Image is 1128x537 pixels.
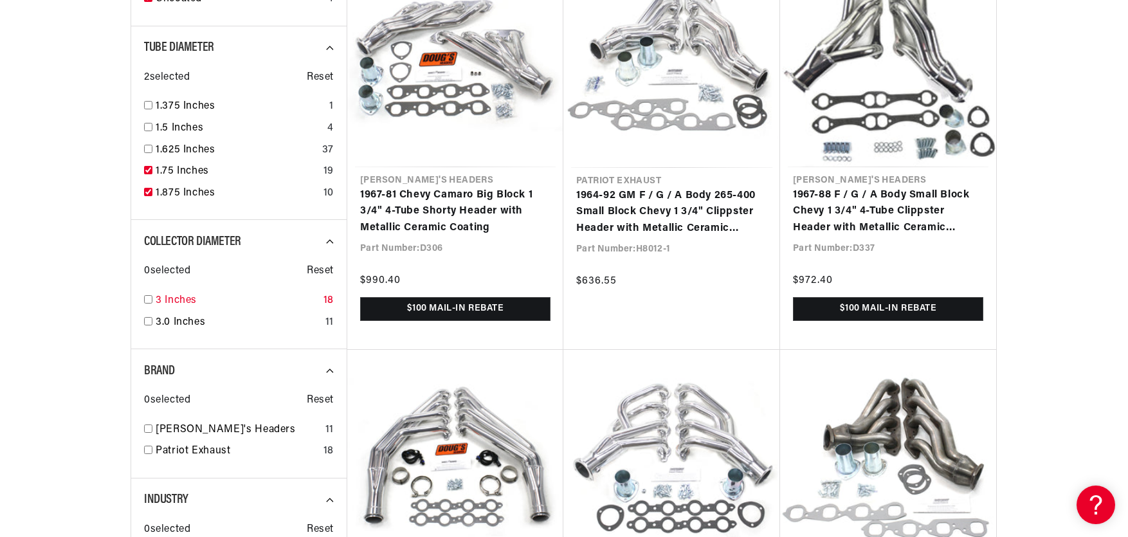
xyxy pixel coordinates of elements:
[156,185,318,202] a: 1.875 Inches
[144,263,190,280] span: 0 selected
[156,293,318,309] a: 3 Inches
[156,163,318,180] a: 1.75 Inches
[576,188,767,237] a: 1964-92 GM F / G / A Body 265-400 Small Block Chevy 1 3/4" Clippster Header with Metallic Ceramic...
[327,120,334,137] div: 4
[156,443,318,460] a: Patriot Exhaust
[323,163,334,180] div: 19
[325,422,334,439] div: 11
[144,41,214,54] span: Tube Diameter
[144,493,188,506] span: Industry
[329,98,334,115] div: 1
[323,443,334,460] div: 18
[156,98,324,115] a: 1.375 Inches
[325,314,334,331] div: 11
[144,392,190,409] span: 0 selected
[156,142,317,159] a: 1.625 Inches
[144,235,241,248] span: Collector Diameter
[323,185,334,202] div: 10
[144,69,190,86] span: 2 selected
[323,293,334,309] div: 18
[307,69,334,86] span: Reset
[144,365,175,378] span: Brand
[156,314,320,331] a: 3.0 Inches
[793,187,983,237] a: 1967-88 F / G / A Body Small Block Chevy 1 3/4" 4-Tube Clippster Header with Metallic Ceramic Coa...
[156,422,320,439] a: [PERSON_NAME]'s Headers
[322,142,334,159] div: 37
[307,392,334,409] span: Reset
[307,263,334,280] span: Reset
[156,120,322,137] a: 1.5 Inches
[360,187,550,237] a: 1967-81 Chevy Camaro Big Block 1 3/4" 4-Tube Shorty Header with Metallic Ceramic Coating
